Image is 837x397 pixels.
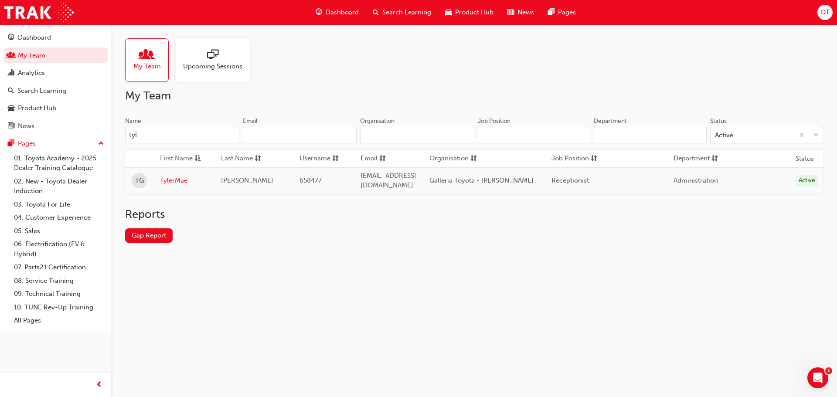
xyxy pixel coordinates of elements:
input: Department [594,127,707,143]
div: Email [243,117,258,126]
span: prev-icon [96,380,102,390]
a: All Pages [10,314,108,327]
span: sorting-icon [711,153,718,164]
a: 09. Technical Training [10,287,108,301]
a: car-iconProduct Hub [438,3,500,21]
button: Usernamesorting-icon [299,153,347,164]
input: Organisation [360,127,474,143]
span: up-icon [98,138,104,149]
a: pages-iconPages [541,3,583,21]
span: Pages [558,7,576,17]
span: Email [361,153,378,164]
span: My Team [133,61,161,71]
div: Department [594,117,627,126]
div: Search Learning [17,86,66,96]
span: Administration [674,176,718,184]
button: Last Namesorting-icon [221,153,269,164]
span: Last Name [221,153,253,164]
a: 03. Toyota For Life [10,198,108,211]
span: Galleria Toyota - [PERSON_NAME] [429,176,534,184]
div: Pages [18,139,36,149]
span: guage-icon [8,34,14,42]
span: TG [135,176,144,186]
span: sorting-icon [332,153,339,164]
span: chart-icon [8,69,14,77]
span: asc-icon [194,153,201,164]
span: search-icon [373,7,379,18]
div: Analytics [18,68,45,78]
button: First Nameasc-icon [160,153,208,164]
th: Status [796,154,814,164]
span: Department [674,153,710,164]
span: sorting-icon [470,153,477,164]
span: Job Position [551,153,589,164]
a: Product Hub [3,100,108,116]
span: News [517,7,534,17]
span: OT [820,7,830,17]
a: Analytics [3,65,108,81]
span: down-icon [813,130,819,141]
a: 02. New - Toyota Dealer Induction [10,175,108,198]
span: car-icon [8,105,14,112]
button: OT [817,5,833,20]
a: My Team [125,38,176,82]
a: 05. Sales [10,224,108,238]
div: Job Position [478,117,510,126]
div: Active [715,130,733,140]
span: search-icon [8,87,14,95]
button: DashboardMy TeamAnalyticsSearch LearningProduct HubNews [3,28,108,136]
span: Product Hub [455,7,493,17]
a: 04. Customer Experience [10,211,108,224]
button: Emailsorting-icon [361,153,408,164]
input: Job Position [478,127,591,143]
a: search-iconSearch Learning [366,3,438,21]
iframe: Intercom live chat [807,367,828,388]
div: Name [125,117,141,126]
span: people-icon [8,52,14,60]
div: Active [796,175,818,187]
input: Name [125,127,239,143]
span: [PERSON_NAME] [221,176,273,184]
span: Upcoming Sessions [183,61,242,71]
span: Search Learning [382,7,431,17]
span: sorting-icon [255,153,261,164]
a: TylerMae [160,176,208,186]
a: guage-iconDashboard [309,3,366,21]
button: Pages [3,136,108,152]
span: Dashboard [326,7,359,17]
a: Upcoming Sessions [176,38,257,82]
span: [EMAIL_ADDRESS][DOMAIN_NAME] [361,172,416,190]
h2: Reports [125,207,823,221]
span: guage-icon [316,7,322,18]
a: News [3,118,108,134]
button: Job Positionsorting-icon [551,153,599,164]
input: Email [243,127,357,143]
button: Departmentsorting-icon [674,153,721,164]
div: Status [710,117,727,126]
span: First Name [160,153,193,164]
span: 1 [825,367,832,374]
span: sessionType_ONLINE_URL-icon [207,49,218,61]
div: Product Hub [18,103,56,113]
h2: My Team [125,89,823,103]
a: My Team [3,48,108,64]
span: Username [299,153,330,164]
img: Trak [4,3,74,22]
span: pages-icon [8,140,14,148]
span: news-icon [8,122,14,130]
a: Gap Report [125,228,173,243]
a: Search Learning [3,83,108,99]
div: News [18,121,34,131]
a: 08. Service Training [10,274,108,288]
a: 06. Electrification (EV & Hybrid) [10,238,108,261]
span: Organisation [429,153,469,164]
a: Dashboard [3,30,108,46]
div: Organisation [360,117,395,126]
span: sorting-icon [591,153,597,164]
a: 07. Parts21 Certification [10,261,108,274]
span: Receptionist [551,176,589,184]
span: car-icon [445,7,452,18]
a: news-iconNews [500,3,541,21]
